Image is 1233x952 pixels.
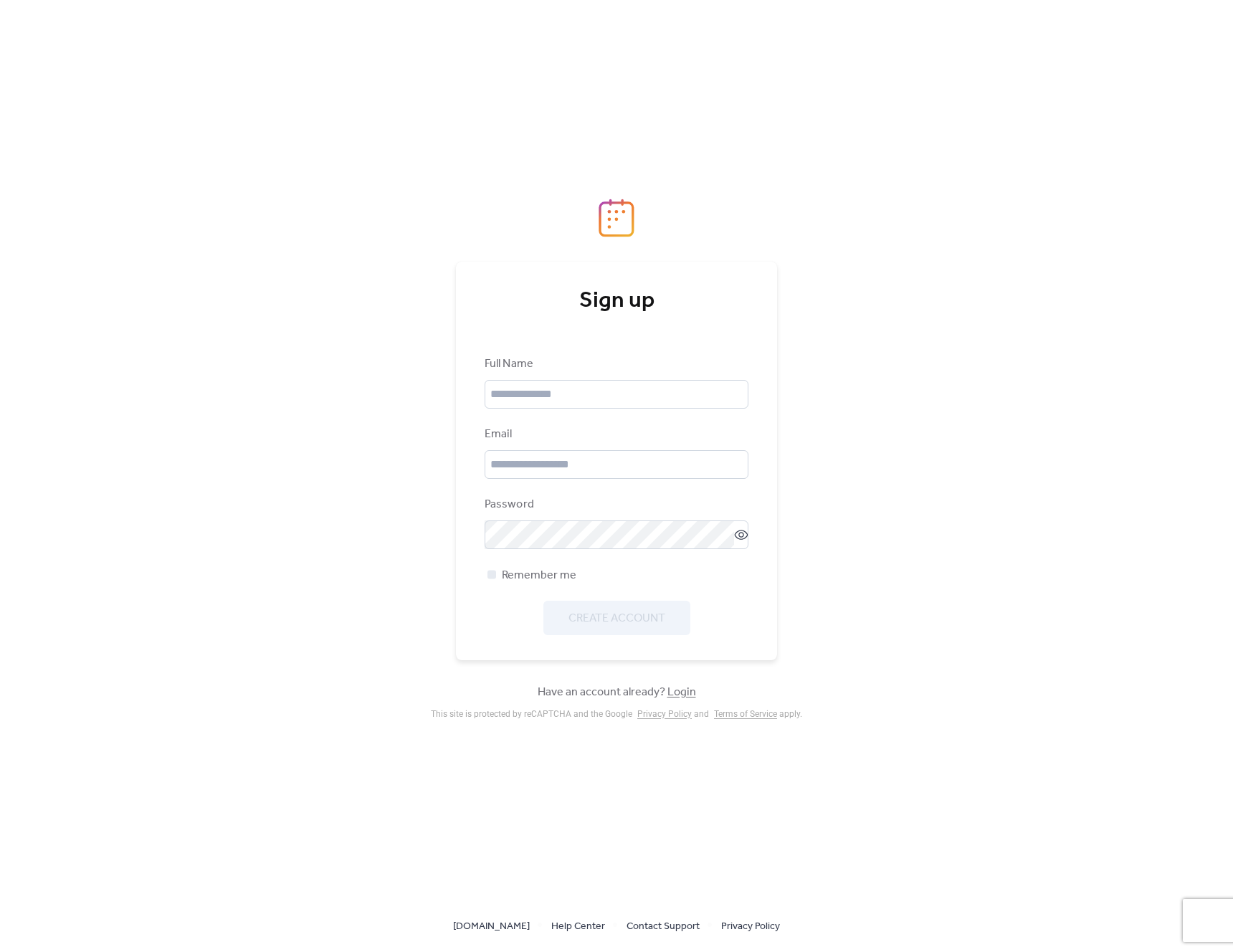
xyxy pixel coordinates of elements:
[453,918,530,936] span: [DOMAIN_NAME]
[714,709,777,719] a: Terms of Service
[599,199,634,237] img: logo
[627,917,700,935] a: Contact Support
[637,709,692,719] a: Privacy Policy
[538,684,696,701] span: Have an account already?
[431,709,802,719] div: This site is protected by reCAPTCHA and the Google and apply .
[551,917,605,935] a: Help Center
[485,356,746,373] div: Full Name
[627,918,700,936] span: Contact Support
[667,681,696,703] a: Login
[721,917,780,935] a: Privacy Policy
[485,426,746,443] div: Email
[551,918,605,936] span: Help Center
[485,287,748,315] div: Sign up
[453,917,530,935] a: [DOMAIN_NAME]
[721,918,780,936] span: Privacy Policy
[485,496,746,513] div: Password
[502,567,576,584] span: Remember me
